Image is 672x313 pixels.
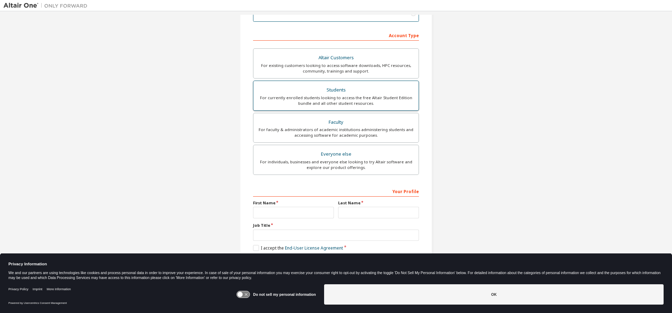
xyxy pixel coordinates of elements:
[3,2,91,9] img: Altair One
[258,117,414,127] div: Faculty
[253,223,419,228] label: Job Title
[258,95,414,106] div: For currently enrolled students looking to access the free Altair Student Edition bundle and all ...
[258,85,414,95] div: Students
[258,127,414,138] div: For faculty & administrators of academic institutions administering students and accessing softwa...
[253,245,343,251] label: I accept the
[253,200,334,206] label: First Name
[258,149,414,159] div: Everyone else
[338,200,419,206] label: Last Name
[253,185,419,197] div: Your Profile
[258,159,414,170] div: For individuals, businesses and everyone else looking to try Altair software and explore our prod...
[258,53,414,63] div: Altair Customers
[253,29,419,41] div: Account Type
[285,245,343,251] a: End-User License Agreement
[258,63,414,74] div: For existing customers looking to access software downloads, HPC resources, community, trainings ...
